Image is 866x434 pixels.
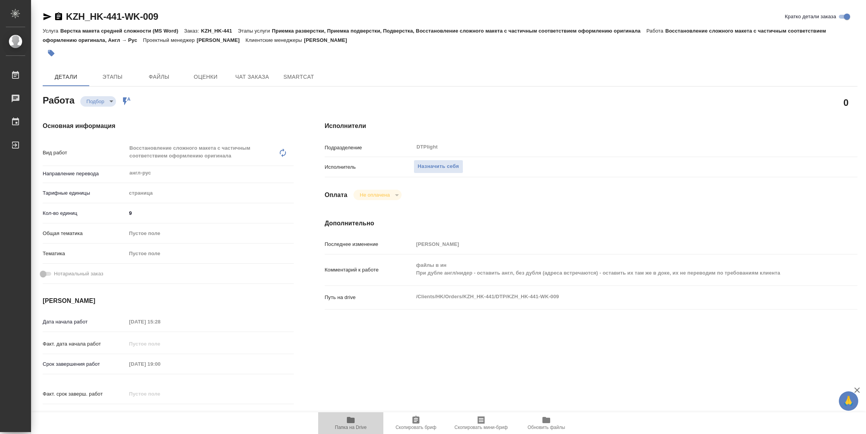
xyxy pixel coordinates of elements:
[418,162,459,171] span: Назначить себя
[514,412,579,434] button: Обновить файлы
[272,28,646,34] p: Приемка разверстки, Приемка подверстки, Подверстка, Восстановление сложного макета с частичным со...
[126,227,294,240] div: Пустое поле
[414,290,813,303] textarea: /Clients/HK/Orders/KZH_HK-441/DTP/KZH_HK-441-WK-009
[414,259,813,280] textarea: файлы в ин При дубле англ/нидер - оставить англ, без дубля (адреса встречаются) - оставить их там...
[43,170,126,178] p: Направление перевода
[43,28,60,34] p: Услуга
[129,250,284,258] div: Пустое поле
[201,28,238,34] p: KZH_HK-441
[43,45,60,62] button: Добавить тэг
[353,190,401,200] div: Подбор
[325,144,414,152] p: Подразделение
[325,266,414,274] p: Комментарий к работе
[843,96,849,109] h2: 0
[454,425,507,430] span: Скопировать мини-бриф
[126,338,194,349] input: Пустое поле
[842,393,855,409] span: 🙏
[414,160,463,173] button: Назначить себя
[197,37,246,43] p: [PERSON_NAME]
[43,390,126,398] p: Факт. срок заверш. работ
[184,28,201,34] p: Заказ:
[304,37,353,43] p: [PERSON_NAME]
[126,247,294,260] div: Пустое поле
[325,294,414,301] p: Путь на drive
[785,13,836,21] span: Кратко детали заказа
[126,358,194,370] input: Пустое поле
[280,72,317,82] span: SmartCat
[94,72,131,82] span: Этапы
[646,28,665,34] p: Работа
[129,230,284,237] div: Пустое поле
[140,72,178,82] span: Файлы
[43,250,126,258] p: Тематика
[43,340,126,348] p: Факт. дата начала работ
[126,408,194,420] input: ✎ Введи что-нибудь
[839,391,858,411] button: 🙏
[325,163,414,171] p: Исполнитель
[325,240,414,248] p: Последнее изменение
[383,412,449,434] button: Скопировать бриф
[43,209,126,217] p: Кол-во единиц
[126,187,294,200] div: страница
[246,37,304,43] p: Клиентские менеджеры
[414,239,813,250] input: Пустое поле
[54,270,103,278] span: Нотариальный заказ
[187,72,224,82] span: Оценки
[325,121,857,131] h4: Исполнители
[66,11,158,22] a: KZH_HK-441-WK-009
[234,72,271,82] span: Чат заказа
[325,190,348,200] h4: Оплата
[60,28,184,34] p: Верстка макета средней сложности (MS Word)
[126,316,194,327] input: Пустое поле
[126,207,294,219] input: ✎ Введи что-нибудь
[43,149,126,157] p: Вид работ
[43,230,126,237] p: Общая тематика
[54,12,63,21] button: Скопировать ссылку
[43,296,294,306] h4: [PERSON_NAME]
[449,412,514,434] button: Скопировать мини-бриф
[357,192,392,198] button: Не оплачена
[43,318,126,326] p: Дата начала работ
[395,425,436,430] span: Скопировать бриф
[43,189,126,197] p: Тарифные единицы
[84,98,107,105] button: Подбор
[325,219,857,228] h4: Дополнительно
[43,410,126,418] p: Срок завершения услуги
[528,425,565,430] span: Обновить файлы
[126,388,194,399] input: Пустое поле
[335,425,367,430] span: Папка на Drive
[80,96,116,107] div: Подбор
[47,72,85,82] span: Детали
[143,37,197,43] p: Проектный менеджер
[43,12,52,21] button: Скопировать ссылку для ЯМессенджера
[318,412,383,434] button: Папка на Drive
[238,28,272,34] p: Этапы услуги
[43,121,294,131] h4: Основная информация
[43,93,74,107] h2: Работа
[43,360,126,368] p: Срок завершения работ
